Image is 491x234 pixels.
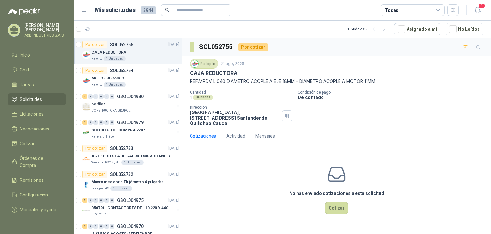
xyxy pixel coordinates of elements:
[20,155,60,169] span: Órdenes de Compra
[82,51,90,59] img: Company Logo
[168,120,179,126] p: [DATE]
[82,120,87,125] div: 1
[8,79,66,91] a: Tareas
[190,110,279,126] p: [GEOGRAPHIC_DATA], [STREET_ADDRESS] Santander de Quilichao , Cauca
[20,191,48,198] span: Configuración
[110,94,114,99] div: 0
[190,90,292,95] p: Cantidad
[91,56,102,61] p: Patojito
[110,186,132,191] div: 1 Unidades
[8,108,66,120] a: Licitaciones
[117,198,144,203] p: GSOL004975
[238,43,268,51] div: Por cotizar
[191,60,198,67] img: Company Logo
[95,5,136,15] h1: Mis solicitudes
[88,120,93,125] div: 0
[190,95,192,100] p: 1
[446,23,483,35] button: No Leídos
[385,7,398,14] div: Todas
[82,224,87,229] div: 6
[190,105,279,110] p: Dirección
[74,38,182,64] a: Por cotizarSOL052755[DATE] Company LogoCAJA REDUCTORAPatojito1 Unidades
[82,103,90,111] img: Company Logo
[472,4,483,16] button: 1
[82,119,181,139] a: 1 0 0 0 0 0 GSOL004979[DATE] Company LogoSOLICITUD DE COMPRA 2207Panela El Trébol
[74,64,182,90] a: Por cotizarSOL052754[DATE] Company LogoMOTOR BIFASICOPatojito1 Unidades
[91,49,126,55] p: CAJA REDUCTORA
[168,223,179,230] p: [DATE]
[91,205,171,211] p: 050791 : CONTACTORES DE 110 220 Y 440 V
[20,125,49,132] span: Negociaciones
[8,189,66,201] a: Configuración
[289,190,384,197] h3: No has enviado cotizaciones a esta solicitud
[8,174,66,186] a: Remisiones
[8,93,66,105] a: Solicitudes
[110,172,133,177] p: SOL052732
[24,23,66,32] p: [PERSON_NAME] [PERSON_NAME]
[91,186,109,191] p: Perugia SAS
[99,224,104,229] div: 0
[82,94,87,99] div: 2
[20,206,56,213] span: Manuales y ayuda
[298,95,488,100] p: De contado
[24,33,66,37] p: A&B INDUSTRIES S.A.S
[104,120,109,125] div: 0
[82,198,87,203] div: 5
[117,224,144,229] p: GSOL004970
[104,56,126,61] div: 1 Unidades
[91,153,171,159] p: ACT - PISTOLA DE CALOR 1800W STANLEY
[168,171,179,178] p: [DATE]
[110,68,133,73] p: SOL052754
[91,160,120,165] p: Santa [PERSON_NAME]
[221,61,244,67] p: 21 ago, 2025
[91,212,106,217] p: Biocirculo
[168,68,179,74] p: [DATE]
[168,42,179,48] p: [DATE]
[88,94,93,99] div: 0
[8,8,40,15] img: Logo peakr
[347,24,389,34] div: 1 - 50 de 2915
[110,198,114,203] div: 0
[20,177,43,184] span: Remisiones
[93,120,98,125] div: 0
[20,66,29,73] span: Chat
[110,224,114,229] div: 0
[190,70,237,77] p: CAJA REDUCTORA
[91,75,124,81] p: MOTOR BIFASICO
[93,198,98,203] div: 0
[8,123,66,135] a: Negociaciones
[141,6,156,14] span: 3944
[82,171,107,178] div: Por cotizar
[104,82,126,87] div: 1 Unidades
[325,202,348,214] button: Cotizar
[110,120,114,125] div: 0
[99,120,104,125] div: 0
[74,142,182,168] a: Por cotizarSOL052733[DATE] Company LogoACT - PISTOLA DE CALOR 1800W STANLEYSanta [PERSON_NAME]1 U...
[298,90,488,95] p: Condición de pago
[121,160,144,165] div: 1 Unidades
[8,138,66,150] a: Cotizar
[190,78,483,85] p: REF.MRDV L 040 DIAMETRO ACOPLE A EJE 18MM - DIAMETRO ACOPLE A MOTOR 11MM
[99,94,104,99] div: 0
[88,224,93,229] div: 0
[91,82,102,87] p: Patojito
[91,127,145,133] p: SOLICITUD DE COMPRA 2207
[82,67,107,74] div: Por cotizar
[117,120,144,125] p: GSOL004979
[82,129,90,137] img: Company Logo
[117,94,144,99] p: GSOL004980
[99,198,104,203] div: 0
[110,42,133,47] p: SOL052755
[8,152,66,171] a: Órdenes de Compra
[82,196,181,217] a: 5 0 0 0 0 0 GSOL004975[DATE] Company Logo050791 : CONTACTORES DE 110 220 Y 440 VBiocirculo
[478,3,485,9] span: 1
[82,77,90,85] img: Company Logo
[82,145,107,152] div: Por cotizar
[190,59,218,69] div: Patojito
[104,94,109,99] div: 0
[190,132,216,139] div: Cotizaciones
[394,23,440,35] button: Asignado a mi
[88,198,93,203] div: 0
[104,224,109,229] div: 0
[20,96,42,103] span: Solicitudes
